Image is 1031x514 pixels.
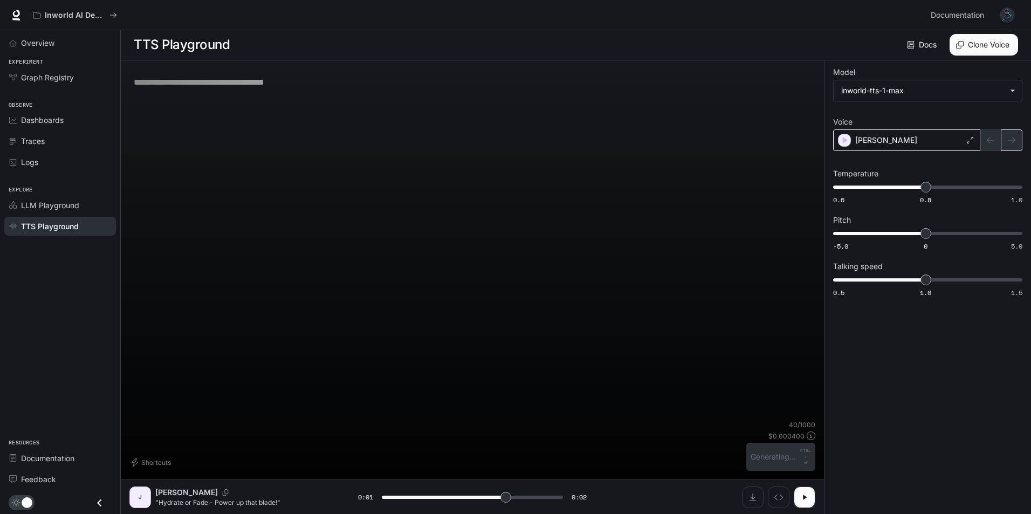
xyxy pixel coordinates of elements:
img: User avatar [1000,8,1015,23]
span: 0:02 [572,492,587,503]
button: User avatar [996,4,1018,26]
p: Inworld AI Demos [45,11,105,20]
a: Documentation [4,449,116,468]
p: Model [833,68,855,76]
p: 40 / 1000 [789,420,815,429]
a: Docs [905,34,941,56]
a: Overview [4,33,116,52]
span: LLM Playground [21,200,79,211]
span: Dark mode toggle [22,496,32,508]
p: Voice [833,118,853,126]
a: Documentation [926,4,992,26]
button: All workspaces [28,4,122,26]
a: LLM Playground [4,196,116,215]
span: 0.6 [833,195,844,204]
span: 5.0 [1011,242,1022,251]
a: Traces [4,132,116,150]
span: Documentation [21,453,74,464]
button: Shortcuts [129,454,175,471]
a: Graph Registry [4,68,116,87]
span: 0 [924,242,927,251]
a: Dashboards [4,111,116,129]
span: Graph Registry [21,72,74,83]
h1: TTS Playground [134,34,230,56]
span: Feedback [21,474,56,485]
a: TTS Playground [4,217,116,236]
button: Close drawer [87,492,112,514]
div: inworld-tts-1-max [834,80,1022,101]
button: Clone Voice [950,34,1018,56]
span: 0.5 [833,288,844,297]
a: Logs [4,153,116,172]
a: Feedback [4,470,116,489]
span: Logs [21,156,38,168]
p: Pitch [833,216,851,224]
span: -5.0 [833,242,848,251]
span: Overview [21,37,54,49]
span: 1.0 [920,288,931,297]
p: Temperature [833,170,878,177]
p: $ 0.000400 [768,431,805,441]
button: Inspect [768,486,789,508]
span: 0.8 [920,195,931,204]
span: Traces [21,135,45,147]
p: Talking speed [833,263,883,270]
button: Copy Voice ID [218,489,233,496]
span: 1.0 [1011,195,1022,204]
div: inworld-tts-1-max [841,85,1005,96]
p: [PERSON_NAME] [855,135,917,146]
p: [PERSON_NAME] [155,487,218,498]
span: Documentation [931,9,984,22]
span: 1.5 [1011,288,1022,297]
div: J [132,489,149,506]
span: Dashboards [21,114,64,126]
span: TTS Playground [21,221,79,232]
button: Download audio [742,486,764,508]
span: 0:01 [358,492,373,503]
p: "Hydrate or Fade - Power up that blade!" [155,498,332,507]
